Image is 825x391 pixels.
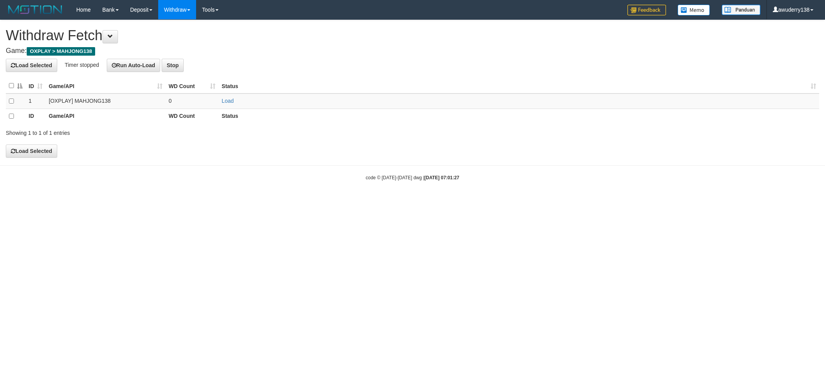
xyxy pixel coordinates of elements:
td: 1 [26,93,46,109]
img: MOTION_logo.png [6,4,65,15]
button: Load Selected [6,59,57,72]
span: OXPLAY > MAHJONG138 [27,47,95,56]
td: [OXPLAY] MAHJONG138 [46,93,166,109]
th: Status [219,109,819,124]
button: Stop [162,59,184,72]
th: WD Count [166,109,219,124]
span: Timer stopped [65,61,99,68]
h1: Withdraw Fetch [6,28,819,43]
img: Feedback.jpg [627,5,666,15]
a: Load [222,98,234,104]
th: ID: activate to sort column ascending [26,78,46,93]
small: code © [DATE]-[DATE] dwg | [366,175,459,180]
h4: Game: [6,47,819,55]
th: Game/API: activate to sort column ascending [46,78,166,93]
img: panduan.png [722,5,760,15]
th: ID [26,109,46,124]
div: Showing 1 to 1 of 1 entries [6,126,338,137]
img: Button%20Memo.svg [678,5,710,15]
span: 0 [169,98,172,104]
th: Game/API [46,109,166,124]
th: Status: activate to sort column ascending [219,78,819,93]
button: Run Auto-Load [107,59,161,72]
button: Load Selected [6,144,57,158]
th: WD Count: activate to sort column ascending [166,78,219,93]
strong: [DATE] 07:01:27 [424,175,459,180]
